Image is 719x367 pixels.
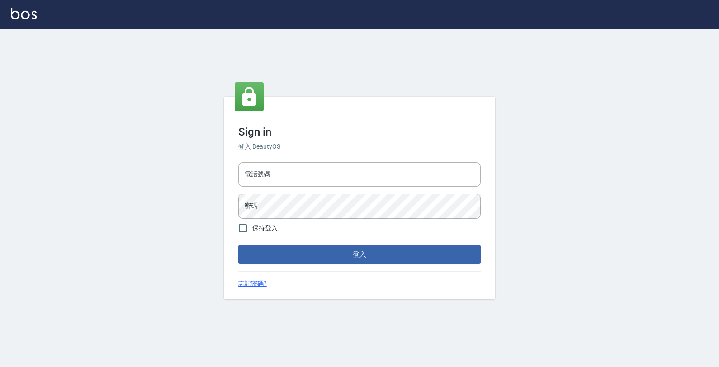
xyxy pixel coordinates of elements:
span: 保持登入 [252,223,278,233]
h3: Sign in [238,126,481,138]
button: 登入 [238,245,481,264]
img: Logo [11,8,37,19]
h6: 登入 BeautyOS [238,142,481,151]
a: 忘記密碼? [238,279,267,288]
